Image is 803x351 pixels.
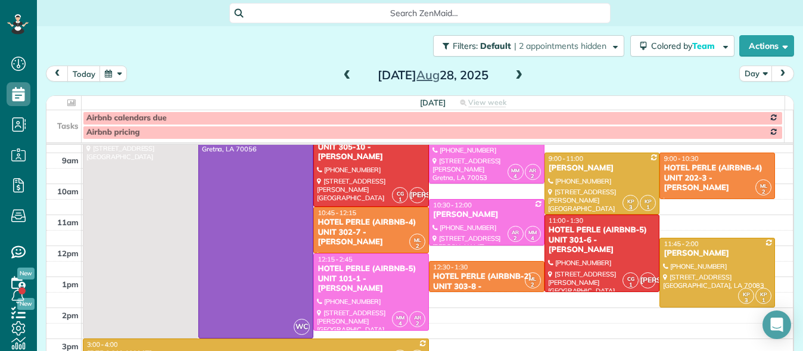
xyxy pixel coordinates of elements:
[86,128,140,137] span: Airbnb pricing
[468,98,506,107] span: View week
[549,216,583,225] span: 11:00 - 1:30
[512,229,519,235] span: AR
[771,66,794,82] button: next
[640,202,655,213] small: 1
[86,113,167,123] span: Airbnb calendars due
[525,233,540,244] small: 4
[760,291,767,297] span: KP
[62,341,79,351] span: 3pm
[623,202,638,213] small: 3
[756,187,771,198] small: 2
[528,229,537,235] span: MM
[433,35,624,57] button: Filters: Default | 2 appointments hidden
[317,132,425,163] div: HOTEL PERLE (AIRBNB-6) UNIT 305-10 - [PERSON_NAME]
[739,35,794,57] button: Actions
[508,233,523,244] small: 2
[645,198,652,204] span: KP
[414,314,421,321] span: AR
[433,263,468,271] span: 12:30 - 1:30
[410,318,425,330] small: 2
[67,66,101,82] button: today
[432,272,541,302] div: HOTEL PERLE (AIRBNB-2) UNIT 303-8 - [PERSON_NAME]
[663,163,771,194] div: HOTEL PERLE (AIRBNB-4) UNIT 202-3 - [PERSON_NAME]
[427,35,624,57] a: Filters: Default | 2 appointments hidden
[640,272,656,288] span: [PERSON_NAME]
[762,310,791,339] div: Open Intercom Messenger
[317,264,425,294] div: HOTEL PERLE (AIRBNB-5) UNIT 101-1 - [PERSON_NAME]
[514,41,606,51] span: | 2 appointments hidden
[57,187,79,196] span: 10am
[692,41,717,51] span: Team
[62,310,79,320] span: 2pm
[508,171,523,182] small: 4
[17,268,35,279] span: New
[525,279,540,291] small: 2
[627,275,634,282] span: CG
[359,69,508,82] h2: [DATE] 28, 2025
[627,198,634,204] span: KP
[414,237,421,243] span: ML
[396,314,404,321] span: MM
[397,190,404,197] span: CG
[62,279,79,289] span: 1pm
[87,340,118,349] span: 3:00 - 4:00
[548,163,656,173] div: [PERSON_NAME]
[630,35,734,57] button: Colored byTeam
[511,167,519,173] span: MM
[739,66,773,82] button: Day
[663,249,771,259] div: [PERSON_NAME]
[529,275,536,282] span: ML
[409,187,425,203] span: [PERSON_NAME]
[664,154,698,163] span: 9:00 - 10:30
[318,209,356,217] span: 10:45 - 12:15
[529,167,536,173] span: AR
[57,249,79,258] span: 12pm
[294,319,310,335] span: WC
[57,218,79,227] span: 11am
[651,41,719,51] span: Colored by
[480,41,512,51] span: Default
[743,291,750,297] span: KP
[318,255,352,263] span: 12:15 - 2:45
[664,240,698,248] span: 11:45 - 2:00
[317,218,425,248] div: HOTEL PERLE (AIRBNB-4) UNIT 302-7 - [PERSON_NAME]
[739,295,754,306] small: 3
[410,241,425,252] small: 2
[62,156,79,165] span: 9am
[416,67,440,82] span: Aug
[760,182,767,189] span: ML
[420,98,446,107] span: [DATE]
[756,295,771,306] small: 1
[433,201,472,209] span: 10:30 - 12:00
[549,154,583,163] span: 9:00 - 11:00
[46,66,69,82] button: prev
[393,194,407,206] small: 1
[525,171,540,182] small: 2
[623,279,638,291] small: 1
[432,210,541,220] div: [PERSON_NAME]
[453,41,478,51] span: Filters:
[393,318,407,330] small: 4
[548,225,656,256] div: HOTEL PERLE (AIRBNB-5) UNIT 301-6 - [PERSON_NAME]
